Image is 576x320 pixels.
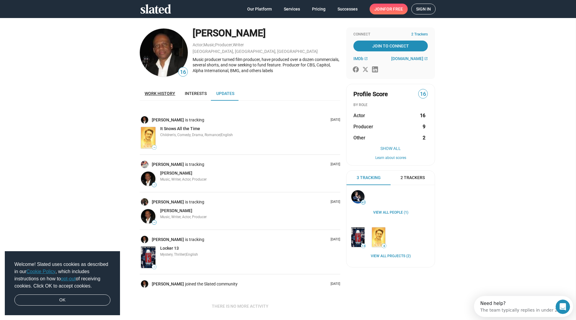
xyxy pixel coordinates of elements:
[140,29,188,77] img: Cornelius Ladd
[152,146,156,149] span: —
[140,126,157,150] a: It Snows All the Time
[186,252,198,257] span: English
[382,244,386,248] span: 8
[152,281,185,287] a: [PERSON_NAME]
[152,221,156,224] span: —
[185,252,186,257] span: |
[193,49,318,54] a: [GEOGRAPHIC_DATA], [GEOGRAPHIC_DATA], [GEOGRAPHIC_DATA]
[140,245,157,269] a: Locker 13
[353,41,428,51] a: Join To Connect
[207,301,273,312] button: There is no more activity
[357,175,381,181] span: 3 Tracking
[374,4,403,14] span: Join
[193,27,340,40] div: [PERSON_NAME]
[160,133,220,137] span: Children's, Comedy, Drama, Romance
[328,200,340,204] p: [DATE]
[185,199,205,205] span: is tracking
[361,201,365,204] span: 41
[152,265,156,269] span: —
[160,126,200,131] span: It Snows All the Time
[141,247,155,268] img: Locker 13
[353,32,428,37] div: Connect
[328,162,340,167] p: [DATE]
[141,172,155,186] img: Cornelius Ladd
[160,245,179,251] a: Locker 13
[141,280,148,288] img: Cornelius Ladd
[411,4,436,14] a: Sign in
[141,236,148,243] img: Cornelius Ladd
[371,226,386,248] a: It Snows All the Time
[160,208,192,214] a: [PERSON_NAME]
[211,86,239,101] a: Updates
[160,171,192,175] span: [PERSON_NAME]
[391,56,428,61] a: [DOMAIN_NAME]
[14,261,110,290] span: Welcome! Slated uses cookies as described in our , which includes instructions on how to of recei...
[418,90,427,98] span: 16
[180,86,211,101] a: Interests
[364,57,368,60] mat-icon: open_in_new
[215,42,232,47] a: Producer
[351,227,364,247] img: Locker 13
[141,116,148,123] img: Cornelius Ladd
[185,117,205,123] span: is tracking
[220,133,221,137] span: |
[5,251,120,315] div: cookieconsent
[423,123,425,130] strong: 9
[333,4,362,14] a: Successes
[212,301,268,312] span: There is no more activity
[193,57,340,74] div: Music producer turned film producer, have produced over a dozen commercials, several shorts, and ...
[328,282,340,286] p: [DATE]
[353,56,363,61] span: IMDb
[185,281,239,287] span: joined the Slated community
[416,4,431,14] span: Sign in
[140,86,180,101] a: Work history
[328,237,340,242] p: [DATE]
[141,209,155,224] img: Cornelius Ladd
[355,41,427,51] span: Join To Connect
[152,162,185,167] a: [PERSON_NAME]
[216,91,234,96] span: Updates
[351,190,364,203] img: Stephan Paternot
[279,4,305,14] a: Services
[141,127,155,148] img: It Snows All the Time
[233,42,244,47] a: Writer
[203,42,214,47] a: Music
[420,112,425,119] strong: 16
[2,2,104,19] div: Open Intercom Messenger
[371,254,411,259] a: View all Projects (2)
[185,91,207,96] span: Interests
[337,4,358,14] span: Successes
[361,244,365,248] span: 14
[350,226,366,248] a: Locker 13
[370,4,408,14] a: Joinfor free
[26,269,55,274] a: Cookie Policy
[193,42,203,47] a: Actor
[160,215,207,219] span: Music, Writer, Actor, Producer
[185,162,205,167] span: is tracking
[307,4,330,14] a: Pricing
[178,68,187,76] span: 16
[203,44,203,47] span: ,
[353,103,428,108] div: BY ROLE
[141,161,148,168] img: Chris Cloyd
[160,252,185,257] span: Mystery, Thriller
[221,133,233,137] span: English
[14,294,110,306] a: dismiss cookie message
[474,296,573,317] iframe: Intercom live chat discovery launcher
[61,276,76,281] a: opt-out
[152,117,185,123] a: [PERSON_NAME]
[353,146,428,151] button: Show All
[141,198,148,206] img: Grits Carter
[384,4,403,14] span: for free
[152,237,185,242] a: [PERSON_NAME]
[284,4,300,14] span: Services
[353,123,373,130] span: Producer
[6,10,86,16] div: The team typically replies in under 2h
[556,300,570,314] iframe: Intercom live chat
[353,135,365,141] span: Other
[353,56,368,61] a: IMDb
[152,199,185,205] a: [PERSON_NAME]
[242,4,277,14] a: Our Platform
[247,4,272,14] span: Our Platform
